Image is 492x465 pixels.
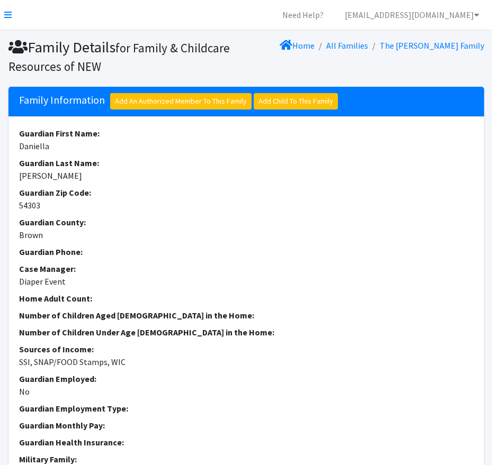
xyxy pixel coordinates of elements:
[8,38,243,75] h1: Family Details
[19,216,473,229] dt: Guardian County:
[110,93,252,110] a: Add An Authorized Member To This Family
[19,199,473,212] dd: 54303
[19,419,473,432] dt: Guardian Monthly Pay:
[380,40,484,51] a: The [PERSON_NAME] Family
[19,157,473,169] dt: Guardian Last Name:
[8,40,230,74] small: for Family & Childcare Resources of NEW
[336,4,488,25] a: [EMAIL_ADDRESS][DOMAIN_NAME]
[326,40,368,51] a: All Families
[19,355,473,368] dd: SSI, SNAP/FOOD Stamps, WIC
[19,309,473,322] dt: Number of Children Aged [DEMOGRAPHIC_DATA] in the Home:
[19,169,473,182] dd: [PERSON_NAME]
[254,93,338,110] a: Add Child To This Family
[280,40,315,51] a: Home
[19,385,473,398] dd: No
[19,262,473,275] dt: Case Manager:
[8,87,484,116] h5: Family Information
[19,402,473,415] dt: Guardian Employment Type:
[19,343,473,355] dt: Sources of Income:
[19,229,473,241] dd: Brown
[19,245,473,258] dt: Guardian Phone:
[19,326,473,339] dt: Number of Children Under Age [DEMOGRAPHIC_DATA] in the Home:
[19,275,473,288] dd: Diaper Event
[19,436,473,449] dt: Guardian Health Insurance:
[19,372,473,385] dt: Guardian Employed:
[19,140,473,152] dd: Daniella
[19,186,473,199] dt: Guardian Zip Code:
[19,127,473,140] dt: Guardian First Name:
[19,292,473,305] dt: Home Adult Count:
[274,4,332,25] a: Need Help?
